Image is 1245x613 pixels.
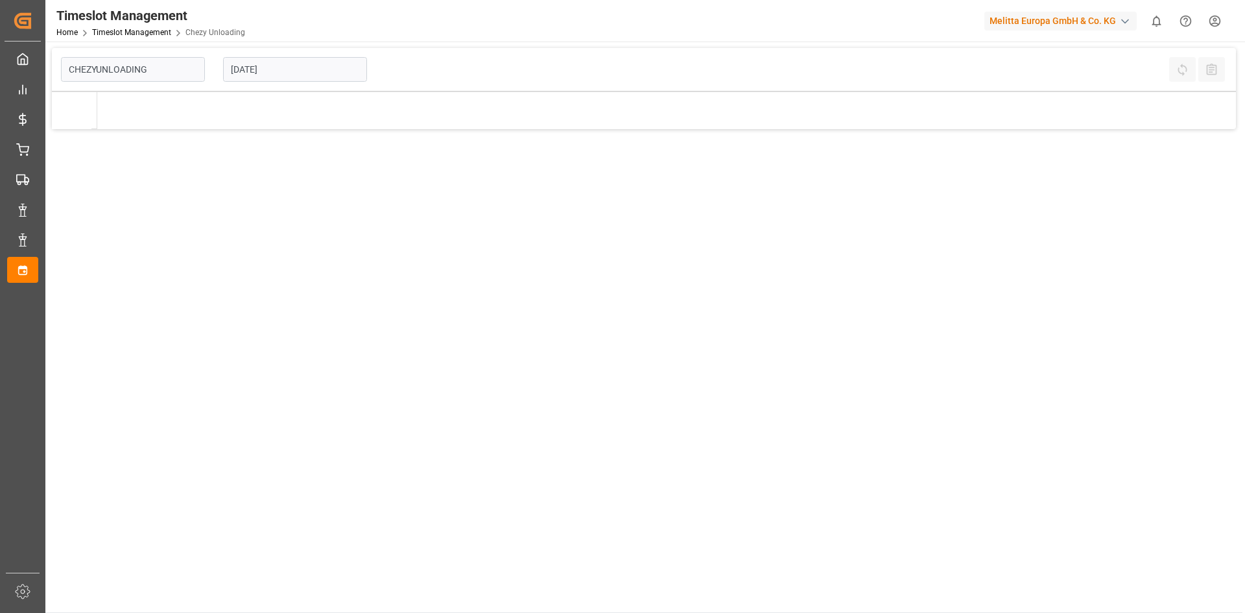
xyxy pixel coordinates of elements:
button: Melitta Europa GmbH & Co. KG [984,8,1142,33]
div: Timeslot Management [56,6,245,25]
input: DD-MM-YYYY [223,57,367,82]
div: Melitta Europa GmbH & Co. KG [984,12,1137,30]
a: Timeslot Management [92,28,171,37]
button: show 0 new notifications [1142,6,1171,36]
button: Help Center [1171,6,1200,36]
a: Home [56,28,78,37]
input: Type to search/select [61,57,205,82]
